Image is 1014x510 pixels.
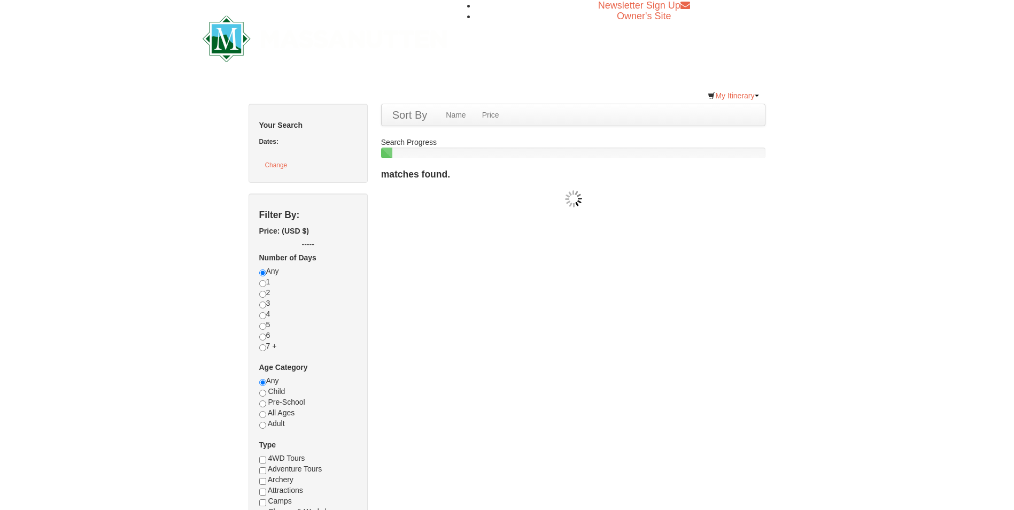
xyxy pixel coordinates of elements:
a: Owner's Site [617,11,671,21]
span: Pre-School [268,398,305,406]
span: Adventure Tours [268,465,322,473]
span: Camps [268,497,291,505]
div: Any [259,375,357,439]
a: Sort By [382,104,438,126]
h4: Filter By: [259,210,357,220]
span: -- [309,240,314,249]
strong: Dates: [259,138,278,145]
strong: Type [259,441,276,449]
span: Adult [268,419,285,428]
span: Archery [268,475,293,484]
a: Price [474,104,507,126]
span: Attractions [268,486,303,494]
div: Search Progress [381,137,766,158]
div: Any 1 2 3 4 5 6 7 + [259,266,357,362]
span: All Ages [268,408,295,417]
img: Massanutten Resort Logo [203,16,447,62]
h4: matches found. [381,169,766,180]
strong: Number of Days [259,253,316,262]
span: -- [302,240,307,249]
button: Change [259,158,293,172]
a: Massanutten Resort [203,25,447,50]
strong: Age Category [259,363,308,372]
strong: Price: (USD $) [259,227,309,235]
label: - [259,239,357,250]
img: wait gif [565,190,582,207]
h5: Your Search [259,120,357,130]
a: My Itinerary [701,88,765,104]
a: Name [438,104,474,126]
span: Child [268,387,285,396]
span: 4WD Tours [268,454,305,462]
